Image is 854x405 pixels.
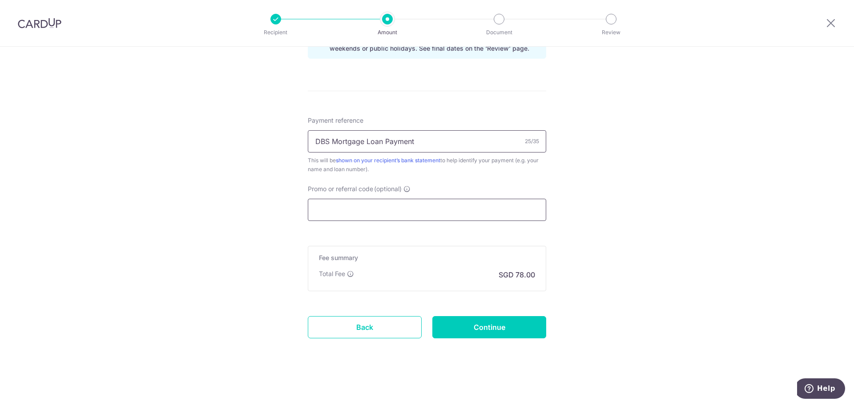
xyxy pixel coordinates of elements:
[354,28,420,37] p: Amount
[578,28,644,37] p: Review
[18,18,61,28] img: CardUp
[319,269,345,278] p: Total Fee
[525,137,539,146] div: 25/35
[499,269,535,280] p: SGD 78.00
[243,28,309,37] p: Recipient
[432,316,546,338] input: Continue
[319,253,535,262] h5: Fee summary
[466,28,532,37] p: Document
[308,116,363,125] span: Payment reference
[374,184,402,193] span: (optional)
[308,184,373,193] span: Promo or referral code
[797,378,845,401] iframe: Opens a widget where you can find more information
[336,157,440,164] a: shown on your recipient’s bank statement
[308,316,422,338] a: Back
[308,156,546,174] div: This will be to help identify your payment (e.g. your name and loan number).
